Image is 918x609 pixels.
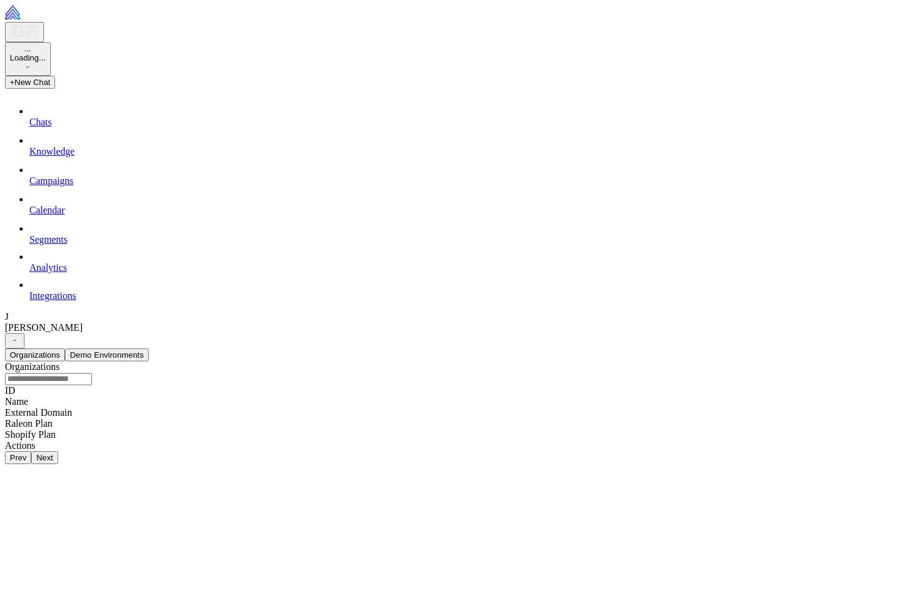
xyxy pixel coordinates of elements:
span: [PERSON_NAME] [5,322,83,333]
span: Calendar [29,205,65,215]
span: Chats [29,117,51,127]
span: Knowledge [29,146,75,157]
button: +New Chat [5,76,55,89]
button: Demo Environments [65,349,149,361]
div: ... [10,44,46,53]
span: Segments [29,234,67,245]
span: Campaigns [29,175,73,186]
img: Raleon Logo [5,5,95,20]
button: Next [31,451,58,464]
span: Loading... [10,53,46,62]
button: Prev [5,451,31,464]
span: Integrations [29,290,76,301]
button: ...Loading... [5,42,51,76]
button: Organizations [5,349,65,361]
span: + [10,78,15,87]
span: New Chat [15,78,51,87]
span: Analytics [29,262,67,273]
